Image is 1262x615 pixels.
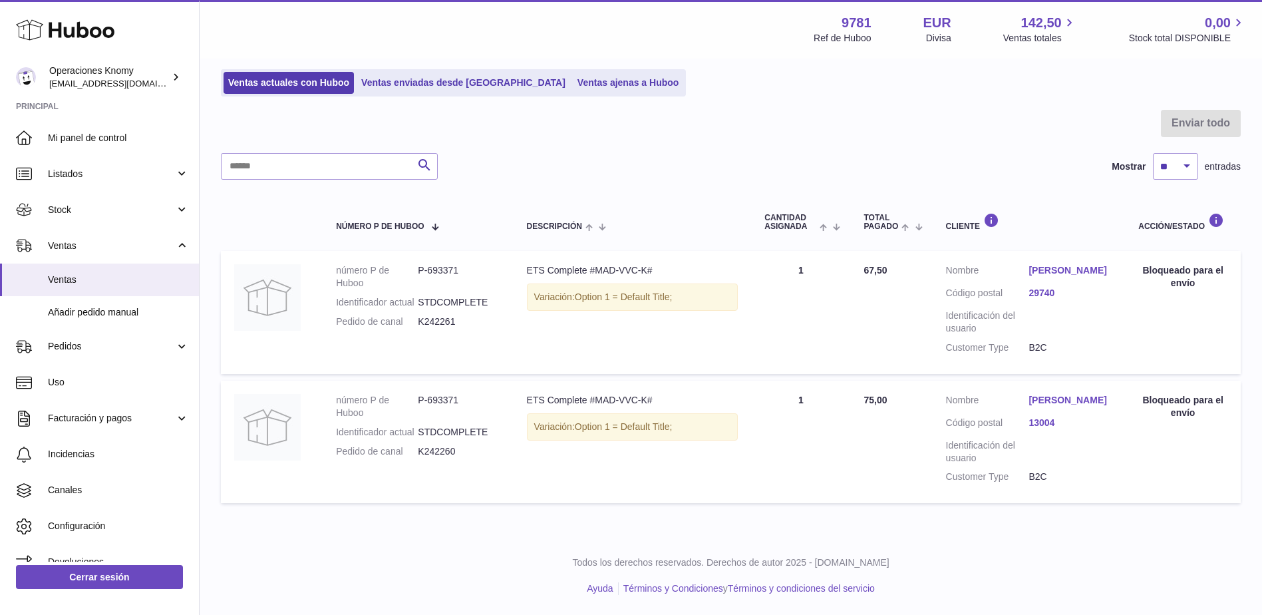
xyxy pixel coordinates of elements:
[336,426,418,439] dt: Identificador actual
[234,264,301,331] img: no-photo.jpg
[527,222,582,231] span: Descripción
[575,421,673,432] span: Option 1 = Default Title;
[48,274,189,286] span: Ventas
[418,394,500,419] dd: P-693371
[48,556,189,568] span: Devoluciones
[1028,287,1112,300] a: 29740
[336,394,418,419] dt: número P de Huboo
[234,394,301,461] img: no-photo.jpg
[864,214,898,231] span: Total pagado
[418,426,500,439] dd: STDCOMPLETE
[418,296,500,309] dd: STDCOMPLETE
[623,583,723,594] a: Términos y Condiciones
[1028,417,1112,429] a: 13004
[842,14,871,32] strong: 9781
[575,292,673,302] span: Option 1 = Default Title;
[764,214,816,231] span: Cantidad ASIGNADA
[814,32,871,45] div: Ref de Huboo
[1129,32,1246,45] span: Stock total DISPONIBLE
[864,395,887,405] span: 75,00
[946,213,1112,231] div: Cliente
[336,296,418,309] dt: Identificador actual
[418,445,500,458] dd: K242260
[336,264,418,290] dt: número P de Huboo
[1003,14,1077,45] a: 142,50 Ventas totales
[48,412,175,425] span: Facturación y pagos
[1028,341,1112,354] dd: B2C
[946,417,1029,433] dt: Código postal
[48,306,189,319] span: Añadir pedido manual
[48,340,175,353] span: Pedidos
[48,484,189,497] span: Canales
[946,471,1029,483] dt: Customer Type
[619,582,875,595] li: y
[751,381,850,503] td: 1
[336,315,418,328] dt: Pedido de canal
[48,168,175,180] span: Listados
[527,413,738,441] div: Variación:
[1028,394,1112,407] a: [PERSON_NAME]
[357,72,570,94] a: Ventas enviadas desde [GEOGRAPHIC_DATA]
[16,67,36,87] img: operaciones@selfkit.com
[48,132,189,144] span: Mi panel de control
[527,284,738,311] div: Variación:
[1028,471,1112,483] dd: B2C
[418,264,500,290] dd: P-693371
[1112,160,1146,173] label: Mostrar
[946,394,1029,410] dt: Nombre
[946,264,1029,280] dt: Nombre
[224,72,354,94] a: Ventas actuales con Huboo
[946,287,1029,303] dt: Código postal
[864,265,887,276] span: 67,50
[573,72,684,94] a: Ventas ajenas a Huboo
[48,448,189,461] span: Incidencias
[49,65,169,90] div: Operaciones Knomy
[336,445,418,458] dt: Pedido de canal
[1129,14,1246,45] a: 0,00 Stock total DISPONIBLE
[587,583,613,594] a: Ayuda
[1028,264,1112,277] a: [PERSON_NAME]
[49,78,196,89] span: [EMAIL_ADDRESS][DOMAIN_NAME]
[48,520,189,532] span: Configuración
[48,240,175,252] span: Ventas
[210,556,1251,569] p: Todos los derechos reservados. Derechos de autor 2025 - [DOMAIN_NAME]
[527,264,738,277] div: ETS Complete #MAD-VVC-K#
[923,14,951,32] strong: EUR
[946,341,1029,354] dt: Customer Type
[48,376,189,389] span: Uso
[946,439,1029,465] dt: Identificación del usuario
[1205,160,1241,173] span: entradas
[946,309,1029,335] dt: Identificación del usuario
[336,222,424,231] span: número P de Huboo
[926,32,951,45] div: Divisa
[1138,394,1227,419] div: Bloqueado para el envío
[48,204,175,216] span: Stock
[1205,14,1231,32] span: 0,00
[1003,32,1077,45] span: Ventas totales
[751,251,850,373] td: 1
[16,565,183,589] a: Cerrar sesión
[527,394,738,407] div: ETS Complete #MAD-VVC-K#
[1021,14,1062,32] span: 142,50
[1138,213,1227,231] div: Acción/Estado
[1138,264,1227,290] div: Bloqueado para el envío
[418,315,500,328] dd: K242261
[728,583,875,594] a: Términos y condiciones del servicio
